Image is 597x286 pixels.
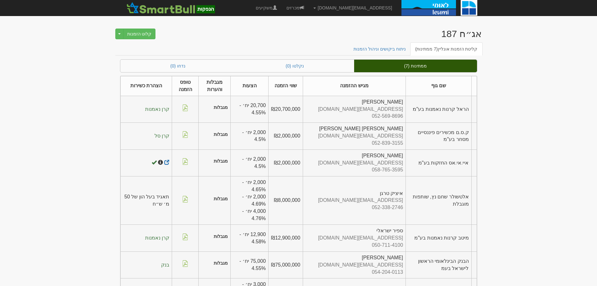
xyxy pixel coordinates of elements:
[406,176,471,225] td: אלטשולר שחם נץ, שותפות מוגבלת
[406,225,471,252] td: מיטב קרנות נאמנות בע"מ
[406,96,471,123] td: הראל קרנות נאמנות בע"מ
[242,208,266,221] span: 4,000 יח׳ - 4.76%
[239,232,266,244] span: 12,900 יח׳ - 4.58%
[120,60,236,72] a: נדחו (0)
[201,197,228,201] h5: מגבלות
[199,76,231,96] th: מגבלות והערות
[306,159,403,167] div: [EMAIL_ADDRESS][DOMAIN_NAME]
[201,105,228,110] h5: מגבלות
[306,99,403,106] div: [PERSON_NAME]
[306,242,403,249] div: 050-711-4100
[269,251,303,278] td: ₪75,000,000
[306,106,403,113] div: [EMAIL_ADDRESS][DOMAIN_NAME]
[239,103,266,115] span: 20,700 יח׳ - 4.55%
[201,234,228,239] h5: מגבלות
[415,46,438,51] span: (7 ממתינות)
[303,76,406,96] th: מגיש ההזמנה
[269,76,303,96] th: שווי הזמנה
[441,29,482,39] div: בנק לאומי לישראל בע"מ - אג״ח (187) - הנפקה לציבור
[306,190,403,197] div: איציק טרגן
[172,76,199,96] th: טופס הזמנה
[269,96,303,123] td: ₪20,700,000
[306,262,403,269] div: [EMAIL_ADDRESS][DOMAIN_NAME]
[154,133,169,138] span: קרן סל
[269,225,303,252] td: ₪12,900,000
[161,262,169,267] span: בנק
[306,204,403,211] div: 052-338-2746
[239,258,266,271] span: 75,000 יח׳ - 4.55%
[306,227,403,235] div: ספיר ישראלי
[182,234,188,240] img: pdf-file-icon.png
[306,125,403,132] div: [PERSON_NAME] [PERSON_NAME]
[120,76,172,96] th: הצהרת כשירות
[158,160,163,165] span: עודכן על ידי עלי רוזנבליט בתאריך 14.01.2025 15:50
[306,269,403,276] div: 054-204-0113
[406,76,471,96] th: שם גוף
[269,176,303,225] td: ₪8,000,000
[406,149,471,176] td: איי.אי.אס החזקות בע"מ
[182,105,188,111] img: pdf-file-icon.png
[306,254,403,262] div: [PERSON_NAME]
[201,132,228,137] h5: מגבלות
[182,131,188,138] img: pdf-file-icon.png
[306,197,403,204] div: [EMAIL_ADDRESS][DOMAIN_NAME]
[201,261,228,266] h5: מגבלות
[410,42,483,56] a: קליטת הזמנות אונליין(7 ממתינות)
[306,166,403,174] div: 058-765-3595
[236,60,354,72] a: נקלטו (0)
[145,235,169,240] span: קרן נאמנות
[269,123,303,150] td: ₪2,000,000
[152,160,157,165] span: תאריך תפוגה 01.01.2026 (בעוד 4 חודשים)
[242,130,266,142] span: 2,000 יח׳ - 4.5%
[123,29,156,39] button: קלוט הזמנות
[242,180,266,192] span: 2,000 יח׳ - 4.65%
[306,152,403,159] div: [PERSON_NAME]
[182,196,188,202] img: pdf-file-icon.png
[125,2,217,14] img: סמארטבול - מערכת לניהול הנפקות
[182,158,188,165] img: pdf-file-icon.png
[182,260,188,267] img: pdf-file-icon.png
[406,123,471,150] td: ק.ס.ם מכשירים פיננסיים מסחר בע"מ
[145,106,169,112] span: קרן נאמנות
[306,113,403,120] div: 052-569-8696
[242,156,266,169] span: 2,000 יח׳ - 4.5%
[242,194,266,207] span: 2,000 יח׳ - 4.69%
[306,132,403,140] div: [EMAIL_ADDRESS][DOMAIN_NAME]
[231,76,269,96] th: הצעות
[269,149,303,176] td: ₪2,000,000
[406,251,471,278] td: הבנק הבינלאומי הראשון לישראל בעמ
[306,235,403,242] div: [EMAIL_ADDRESS][DOMAIN_NAME]
[306,140,403,147] div: 052-839-3155
[348,42,411,56] a: ניתוח ביקושים וניהול הזמנות
[124,194,170,207] span: תאגיד בעל הון של 50 מ׳ ש״ח
[201,159,228,164] h5: מגבלות
[354,60,477,72] a: ממתינות (7)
